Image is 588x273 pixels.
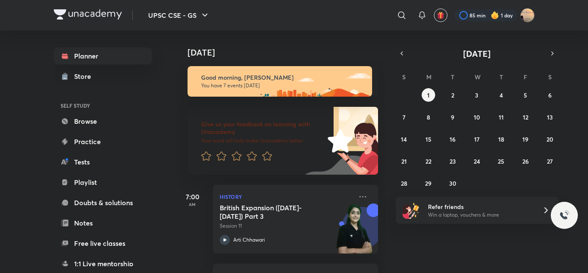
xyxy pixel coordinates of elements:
[220,203,325,220] h5: British Expansion (1757- 1857) Part 3
[201,120,325,136] h6: Give us your feedback on learning with Unacademy
[543,110,557,124] button: September 13, 2025
[451,91,454,99] abbr: September 2, 2025
[522,135,528,143] abbr: September 19, 2025
[547,113,553,121] abbr: September 13, 2025
[425,157,431,165] abbr: September 22, 2025
[54,9,122,19] img: Company Logo
[437,11,444,19] img: avatar
[54,9,122,22] a: Company Logo
[401,157,407,165] abbr: September 21, 2025
[523,113,528,121] abbr: September 12, 2025
[470,88,483,102] button: September 3, 2025
[475,73,480,81] abbr: Wednesday
[408,47,547,59] button: [DATE]
[188,66,372,97] img: morning
[422,132,435,146] button: September 15, 2025
[54,255,152,272] a: 1:1 Live mentorship
[500,73,503,81] abbr: Thursday
[451,73,454,81] abbr: Tuesday
[524,91,527,99] abbr: September 5, 2025
[426,73,431,81] abbr: Monday
[54,68,152,85] a: Store
[54,235,152,252] a: Free live classes
[401,135,407,143] abbr: September 14, 2025
[427,113,430,121] abbr: September 8, 2025
[519,154,532,168] button: September 26, 2025
[499,113,504,121] abbr: September 11, 2025
[543,88,557,102] button: September 6, 2025
[470,154,483,168] button: September 24, 2025
[547,157,553,165] abbr: September 27, 2025
[397,154,411,168] button: September 21, 2025
[427,91,430,99] abbr: September 1, 2025
[548,91,552,99] abbr: September 6, 2025
[422,176,435,190] button: September 29, 2025
[519,132,532,146] button: September 19, 2025
[143,7,215,24] button: UPSC CSE - GS
[428,211,532,219] p: Win a laptop, vouchers & more
[434,8,447,22] button: avatar
[397,132,411,146] button: September 14, 2025
[519,88,532,102] button: September 5, 2025
[446,88,459,102] button: September 2, 2025
[233,236,265,244] p: Arti Chhawari
[428,202,532,211] h6: Refer friends
[491,11,499,19] img: streak
[54,47,152,64] a: Planner
[176,192,210,202] h5: 7:00
[450,157,456,165] abbr: September 23, 2025
[475,91,478,99] abbr: September 3, 2025
[446,132,459,146] button: September 16, 2025
[449,179,456,187] abbr: September 30, 2025
[397,176,411,190] button: September 28, 2025
[201,74,364,81] h6: Good morning, [PERSON_NAME]
[446,154,459,168] button: September 23, 2025
[220,222,353,230] p: Session 11
[519,110,532,124] button: September 12, 2025
[547,135,553,143] abbr: September 20, 2025
[425,135,431,143] abbr: September 15, 2025
[331,203,378,262] img: unacademy
[463,48,491,59] span: [DATE]
[401,179,407,187] abbr: September 28, 2025
[54,174,152,191] a: Playlist
[54,98,152,113] h6: SELF STUDY
[548,73,552,81] abbr: Saturday
[498,135,504,143] abbr: September 18, 2025
[54,113,152,130] a: Browse
[446,110,459,124] button: September 9, 2025
[176,202,210,207] p: AM
[474,113,480,121] abbr: September 10, 2025
[422,88,435,102] button: September 1, 2025
[470,132,483,146] button: September 17, 2025
[494,132,508,146] button: September 18, 2025
[474,135,480,143] abbr: September 17, 2025
[403,202,420,219] img: referral
[494,88,508,102] button: September 4, 2025
[201,137,325,144] p: Your word will help make Unacademy better
[425,179,431,187] abbr: September 29, 2025
[402,73,406,81] abbr: Sunday
[450,135,455,143] abbr: September 16, 2025
[54,133,152,150] a: Practice
[188,47,386,58] h4: [DATE]
[446,176,459,190] button: September 30, 2025
[524,73,527,81] abbr: Friday
[543,132,557,146] button: September 20, 2025
[559,210,569,220] img: ttu
[543,154,557,168] button: September 27, 2025
[201,82,364,89] p: You have 7 events [DATE]
[54,214,152,231] a: Notes
[422,110,435,124] button: September 8, 2025
[422,154,435,168] button: September 22, 2025
[451,113,454,121] abbr: September 9, 2025
[220,192,353,202] p: History
[470,110,483,124] button: September 10, 2025
[522,157,529,165] abbr: September 26, 2025
[498,157,504,165] abbr: September 25, 2025
[299,107,378,175] img: feedback_image
[403,113,406,121] abbr: September 7, 2025
[500,91,503,99] abbr: September 4, 2025
[54,194,152,211] a: Doubts & solutions
[474,157,480,165] abbr: September 24, 2025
